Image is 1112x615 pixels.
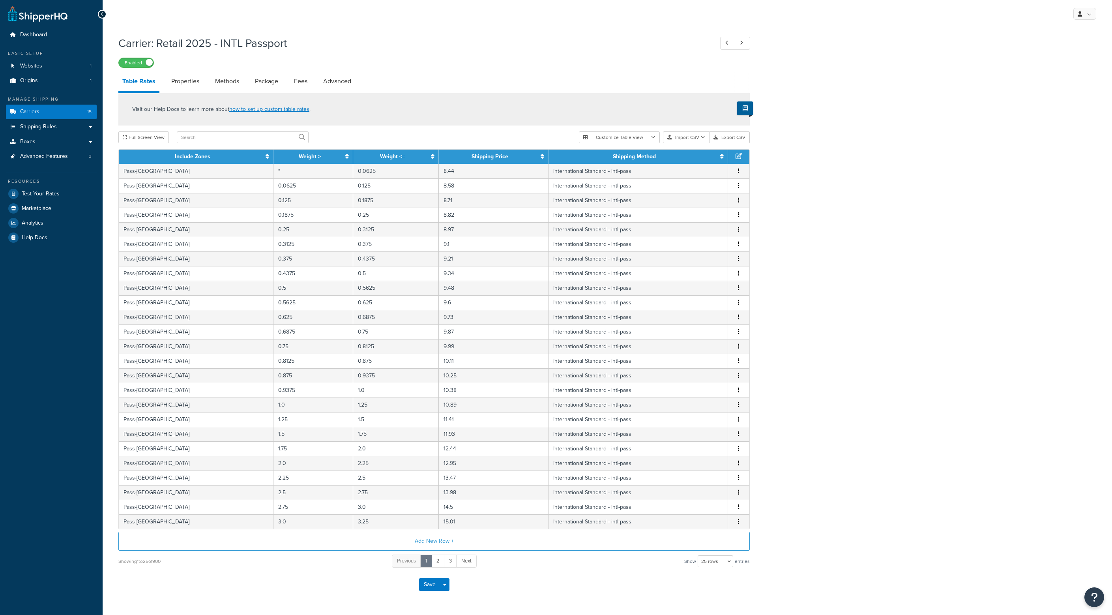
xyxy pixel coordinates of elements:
[119,237,273,251] td: Pass-[GEOGRAPHIC_DATA]
[87,109,92,115] span: 15
[439,178,549,193] td: 8.58
[419,578,440,591] button: Save
[549,514,728,529] td: International Standard - intl-pass
[439,471,549,485] td: 13.47
[20,77,38,84] span: Origins
[549,310,728,324] td: International Standard - intl-pass
[737,101,753,115] button: Show Help Docs
[439,485,549,500] td: 13.98
[439,324,549,339] td: 9.87
[119,383,273,397] td: Pass-[GEOGRAPHIC_DATA]
[119,266,273,281] td: Pass-[GEOGRAPHIC_DATA]
[119,164,273,178] td: Pass-[GEOGRAPHIC_DATA]
[439,500,549,514] td: 14.5
[549,441,728,456] td: International Standard - intl-pass
[353,324,438,339] td: 0.75
[456,555,477,568] a: Next
[177,131,309,143] input: Search
[549,456,728,471] td: International Standard - intl-pass
[549,178,728,193] td: International Standard - intl-pass
[439,397,549,412] td: 10.89
[549,164,728,178] td: International Standard - intl-pass
[273,514,353,529] td: 3.0
[439,310,549,324] td: 9.73
[273,368,353,383] td: 0.875
[353,310,438,324] td: 0.6875
[549,427,728,441] td: International Standard - intl-pass
[118,72,159,93] a: Table Rates
[6,149,97,164] li: Advanced Features
[20,63,42,69] span: Websites
[119,412,273,427] td: Pass-[GEOGRAPHIC_DATA]
[119,58,154,67] label: Enabled
[439,427,549,441] td: 11.93
[20,32,47,38] span: Dashboard
[119,514,273,529] td: Pass-[GEOGRAPHIC_DATA]
[353,339,438,354] td: 0.8125
[89,153,92,160] span: 3
[735,37,750,50] a: Next Record
[353,456,438,471] td: 2.25
[119,324,273,339] td: Pass-[GEOGRAPHIC_DATA]
[273,310,353,324] td: 0.625
[549,266,728,281] td: International Standard - intl-pass
[273,412,353,427] td: 1.25
[118,532,750,551] button: Add New Row +
[119,427,273,441] td: Pass-[GEOGRAPHIC_DATA]
[353,295,438,310] td: 0.625
[229,105,309,113] a: how to set up custom table rates
[549,339,728,354] td: International Standard - intl-pass
[444,555,457,568] a: 3
[439,456,549,471] td: 12.95
[439,208,549,222] td: 8.82
[439,412,549,427] td: 11.41
[6,120,97,134] a: Shipping Rules
[119,368,273,383] td: Pass-[GEOGRAPHIC_DATA]
[353,178,438,193] td: 0.125
[273,471,353,485] td: 2.25
[119,222,273,237] td: Pass-[GEOGRAPHIC_DATA]
[613,152,656,161] a: Shipping Method
[20,124,57,130] span: Shipping Rules
[549,412,728,427] td: International Standard - intl-pass
[273,456,353,471] td: 2.0
[319,72,355,91] a: Advanced
[273,427,353,441] td: 1.5
[549,251,728,266] td: International Standard - intl-pass
[6,135,97,149] a: Boxes
[439,266,549,281] td: 9.34
[175,152,210,161] a: Include Zones
[439,193,549,208] td: 8.71
[579,131,660,143] button: Customize Table View
[549,500,728,514] td: International Standard - intl-pass
[6,187,97,201] a: Test Your Rates
[549,324,728,339] td: International Standard - intl-pass
[273,266,353,281] td: 0.4375
[439,354,549,368] td: 10.11
[119,354,273,368] td: Pass-[GEOGRAPHIC_DATA]
[353,193,438,208] td: 0.1875
[549,368,728,383] td: International Standard - intl-pass
[353,222,438,237] td: 0.3125
[439,237,549,251] td: 9.1
[353,368,438,383] td: 0.9375
[20,153,68,160] span: Advanced Features
[90,77,92,84] span: 1
[549,471,728,485] td: International Standard - intl-pass
[353,237,438,251] td: 0.375
[353,208,438,222] td: 0.25
[420,555,432,568] a: 1
[118,131,169,143] button: Full Screen View
[392,555,421,568] a: Previous
[251,72,282,91] a: Package
[22,191,60,197] span: Test Your Rates
[132,105,311,114] p: Visit our Help Docs to learn more about .
[6,105,97,119] a: Carriers15
[353,266,438,281] td: 0.5
[273,339,353,354] td: 0.75
[549,281,728,295] td: International Standard - intl-pass
[6,28,97,42] a: Dashboard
